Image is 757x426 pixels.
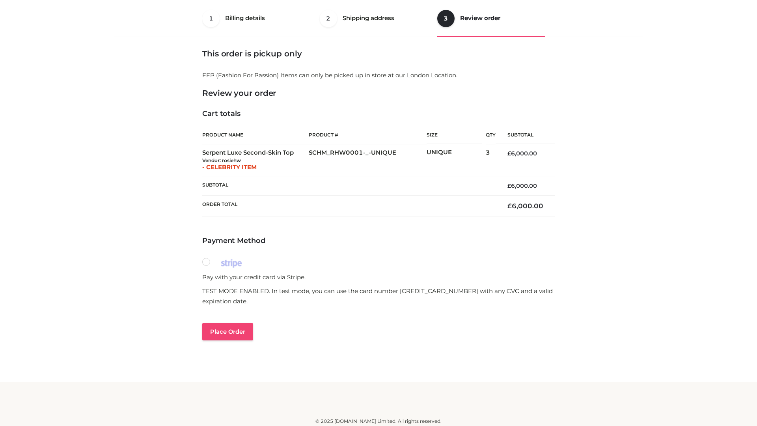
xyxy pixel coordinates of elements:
th: Product # [309,126,427,144]
td: SCHM_RHW0001-_-UNIQUE [309,144,427,176]
p: FFP (Fashion For Passion) Items can only be picked up in store at our London Location. [202,70,555,80]
th: Product Name [202,126,309,144]
span: £ [507,202,512,210]
p: TEST MODE ENABLED. In test mode, you can use the card number [CREDIT_CARD_NUMBER] with any CVC an... [202,286,555,306]
td: 3 [486,144,496,176]
span: £ [507,150,511,157]
h3: This order is pickup only [202,49,555,58]
button: Place order [202,323,253,340]
p: Pay with your credit card via Stripe. [202,272,555,282]
span: - CELEBRITY ITEM [202,163,257,171]
th: Order Total [202,196,496,217]
bdi: 6,000.00 [507,182,537,189]
h4: Cart totals [202,110,555,118]
div: © 2025 [DOMAIN_NAME] Limited. All rights reserved. [117,417,640,425]
bdi: 6,000.00 [507,202,543,210]
th: Subtotal [496,126,555,144]
small: Vendor: rosiehw [202,157,241,163]
td: Serpent Luxe Second-Skin Top [202,144,309,176]
th: Size [427,126,482,144]
td: UNIQUE [427,144,486,176]
span: £ [507,182,511,189]
th: Qty [486,126,496,144]
h3: Review your order [202,88,555,98]
h4: Payment Method [202,237,555,245]
bdi: 6,000.00 [507,150,537,157]
th: Subtotal [202,176,496,196]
